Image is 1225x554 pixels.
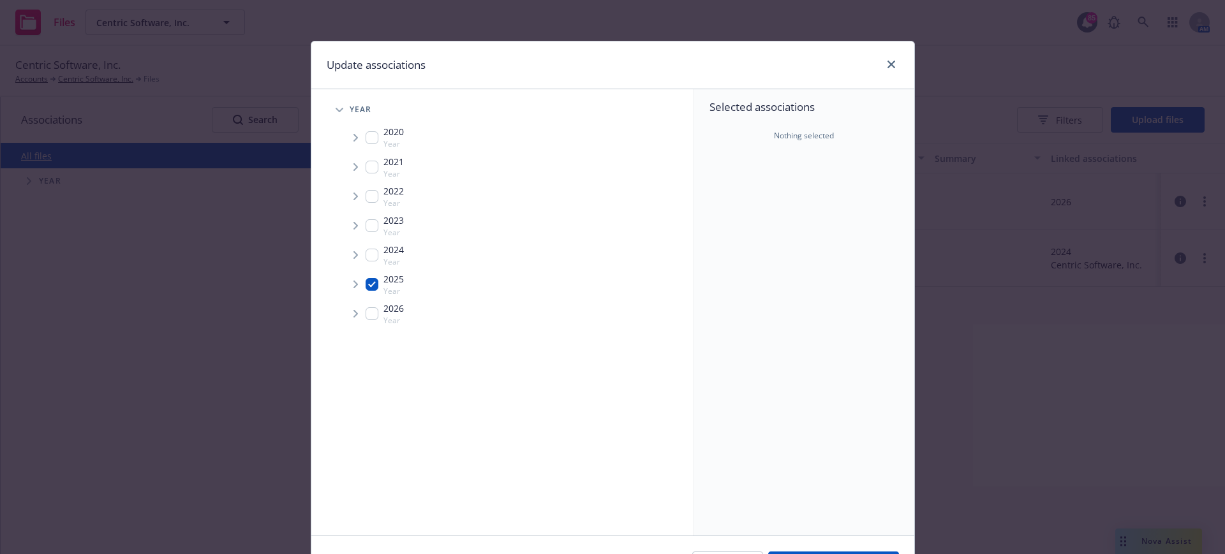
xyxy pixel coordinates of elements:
span: Year [383,227,404,238]
span: Year [383,286,404,296]
span: 2026 [383,302,404,315]
span: Year [383,138,404,149]
span: 2025 [383,272,404,286]
h1: Update associations [327,57,426,73]
span: Selected associations [709,99,899,115]
span: Year [383,198,404,208]
span: Year [350,106,372,113]
span: 2021 [383,155,404,168]
div: Tree Example [311,97,694,328]
span: Nothing selected [774,130,834,142]
span: Year [383,256,404,267]
span: 2020 [383,125,404,138]
a: close [884,57,899,72]
span: Year [383,315,404,326]
span: Year [383,168,404,179]
span: 2022 [383,184,404,198]
span: 2023 [383,214,404,227]
span: 2024 [383,243,404,256]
